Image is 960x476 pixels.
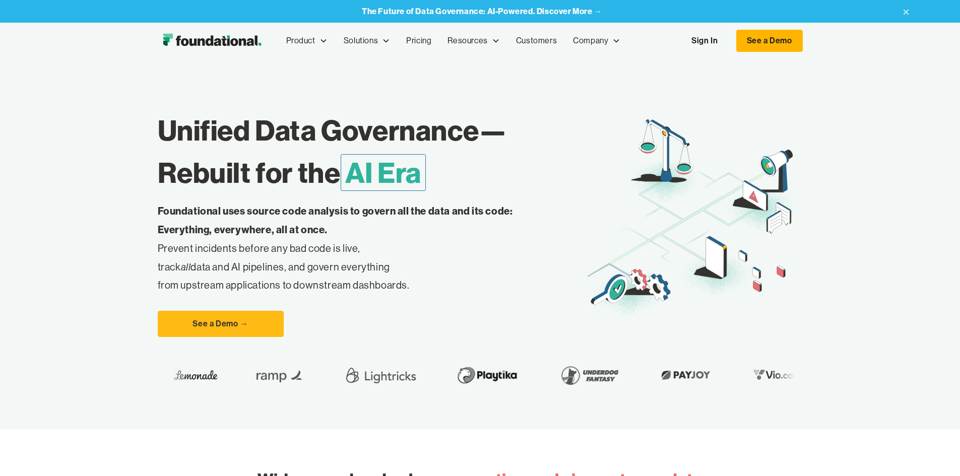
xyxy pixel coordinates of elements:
img: Underdog Fantasy [550,361,619,389]
div: Company [565,24,628,57]
p: Prevent incidents before any bad code is live, track data and AI pipelines, and govern everything... [158,202,545,295]
a: See a Demo [736,30,803,52]
strong: Foundational uses source code analysis to govern all the data and its code: Everything, everywher... [158,205,513,236]
a: Sign In [681,30,728,51]
a: See a Demo → [158,311,284,337]
div: Resources [439,24,507,57]
img: Lemonade [168,367,212,383]
a: The Future of Data Governance: AI-Powered. Discover More → [362,7,602,16]
em: all [181,260,191,273]
div: Product [278,24,336,57]
img: Playtika [446,361,518,389]
div: Solutions [336,24,398,57]
a: Pricing [398,24,439,57]
strong: The Future of Data Governance: AI-Powered. Discover More → [362,6,602,16]
div: Product [286,34,315,47]
div: Company [573,34,608,47]
img: Vio.com [743,367,801,383]
a: home [158,31,266,51]
h1: Unified Data Governance— Rebuilt for the [158,109,588,194]
img: Foundational Logo [158,31,266,51]
img: Lightricks [337,361,414,389]
div: Solutions [344,34,378,47]
span: AI Era [341,154,426,191]
img: Ramp [244,361,305,389]
a: Customers [508,24,565,57]
div: Resources [447,34,487,47]
img: Payjoy [651,367,711,383]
